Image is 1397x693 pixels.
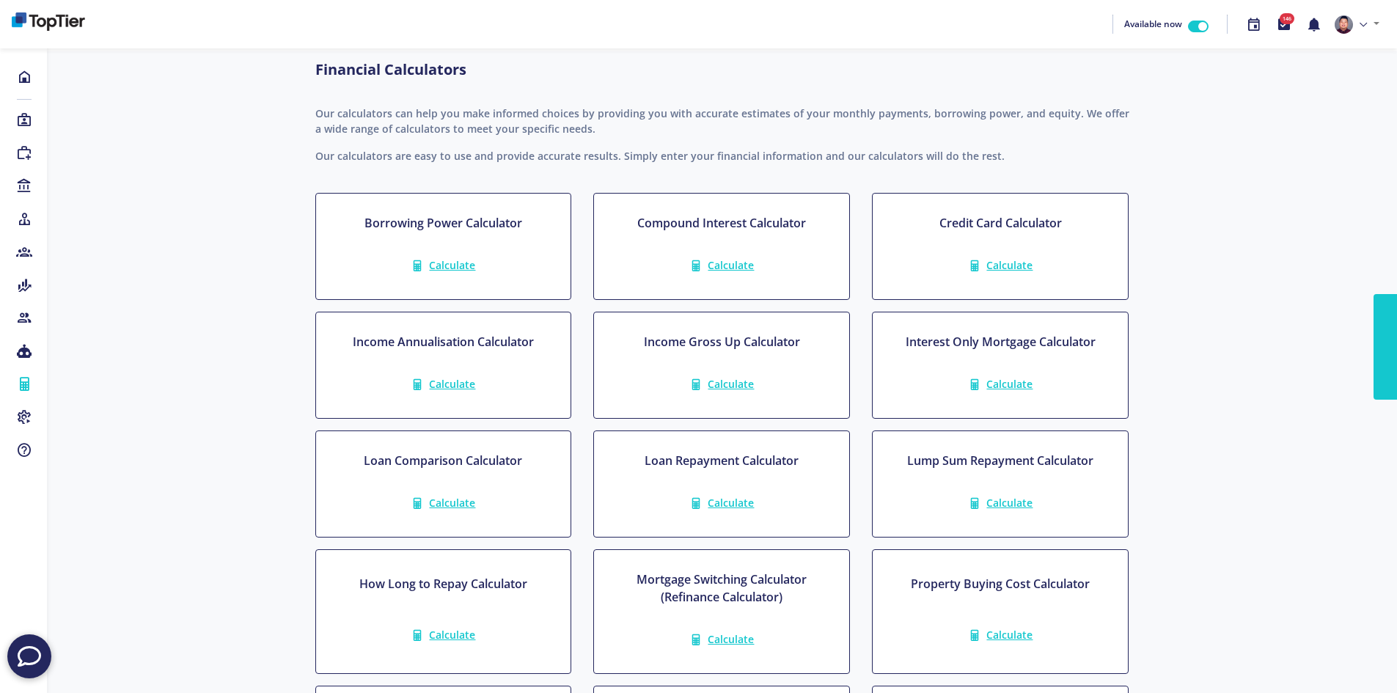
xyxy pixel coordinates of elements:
h4: Interest Only Mortgage Calculator [906,333,1096,351]
h4: Loan Repayment Calculator [645,452,799,469]
span: Calculate [986,496,1033,510]
img: e310ebdf-1855-410b-9d61-d1abdff0f2ad-637831748356285317.png [1335,15,1353,34]
a: Calculate [674,489,769,517]
h4: Income Gross Up Calculator [644,333,800,351]
p: Our calculators can help you make informed choices by providing you with accurate estimates of yo... [315,106,1129,136]
span: Calculate [986,628,1033,642]
h4: Financial Calculators [315,59,466,81]
span: Calculate [429,258,475,272]
span: Available now [1124,18,1182,30]
span: Calculate [708,258,754,272]
span: Calculate [708,377,754,391]
span: Calculate [986,377,1033,391]
h4: Lump Sum Repayment Calculator [907,452,1093,469]
a: Calculate [953,621,1048,649]
span: Calculate [429,377,475,391]
a: Calculate [395,252,491,279]
h4: Compound Interest Calculator [637,214,806,232]
a: Calculate [395,370,491,398]
span: Calculate [708,496,754,510]
a: Calculate [953,252,1048,279]
img: bd260d39-06d4-48c8-91ce-4964555bf2e4-638900413960370303.png [12,12,85,31]
h4: Property Buying Cost Calculator [911,575,1090,593]
a: Calculate [674,626,769,653]
span: Calculate [986,258,1033,272]
h4: Income Annualisation Calculator [353,333,534,351]
span: 146 [1280,13,1294,24]
a: Calculate [674,370,769,398]
h4: Loan Comparison Calculator [364,452,522,469]
span: Calculate [429,496,475,510]
a: Calculate [395,489,491,517]
h4: Credit Card Calculator [939,214,1062,232]
h4: Borrowing Power Calculator [364,214,522,232]
p: Our calculators are easy to use and provide accurate results. Simply enter your financial informa... [315,148,1129,164]
span: Calculate [708,632,754,646]
button: 146 [1269,9,1299,40]
a: Calculate [674,252,769,279]
a: Calculate [395,621,491,649]
a: Calculate [953,489,1048,517]
h4: Mortgage Switching Calculator (Refinance Calculator) [609,571,835,606]
a: Calculate [953,370,1048,398]
span: Calculate [429,628,475,642]
h4: How Long to Repay Calculator [359,575,527,593]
